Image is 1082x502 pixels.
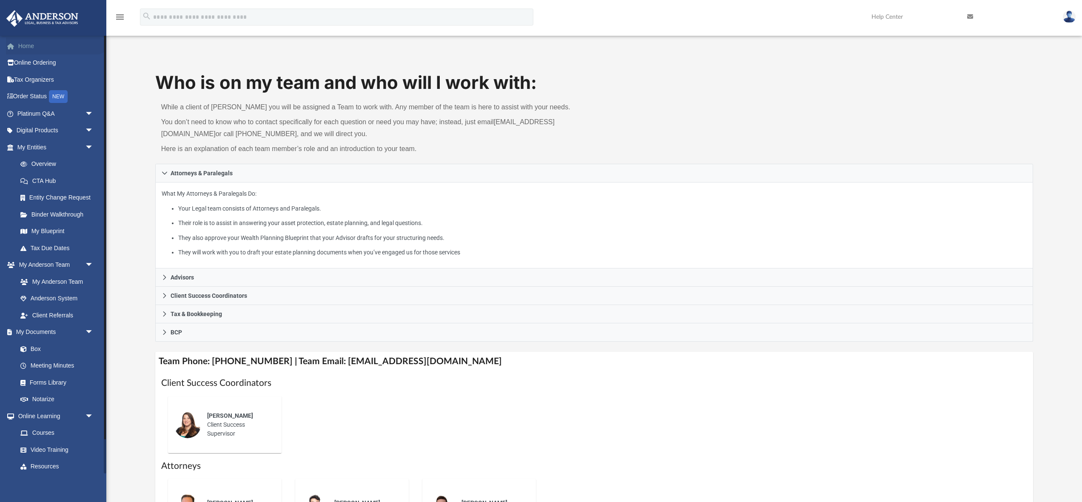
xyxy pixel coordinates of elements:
[12,357,102,374] a: Meeting Minutes
[115,16,125,22] a: menu
[12,458,102,475] a: Resources
[155,305,1034,323] a: Tax & Bookkeeping
[178,247,1027,258] li: They will work with you to draft your estate planning documents when you’ve engaged us for those ...
[12,273,98,290] a: My Anderson Team
[161,118,555,137] a: [EMAIL_ADDRESS][DOMAIN_NAME]
[12,441,98,458] a: Video Training
[6,408,102,425] a: Online Learningarrow_drop_down
[12,425,102,442] a: Courses
[6,257,102,274] a: My Anderson Teamarrow_drop_down
[207,412,253,419] span: [PERSON_NAME]
[12,240,106,257] a: Tax Due Dates
[155,352,1034,371] h4: Team Phone: [PHONE_NUMBER] | Team Email: [EMAIL_ADDRESS][DOMAIN_NAME]
[6,122,106,139] a: Digital Productsarrow_drop_down
[6,105,106,122] a: Platinum Q&Aarrow_drop_down
[85,105,102,123] span: arrow_drop_down
[6,88,106,106] a: Order StatusNEW
[171,274,194,280] span: Advisors
[161,377,1028,389] h1: Client Success Coordinators
[161,143,588,155] p: Here is an explanation of each team member’s role and an introduction to your team.
[162,188,1027,258] p: What My Attorneys & Paralegals Do:
[155,268,1034,287] a: Advisors
[171,293,247,299] span: Client Success Coordinators
[155,183,1034,269] div: Attorneys & Paralegals
[155,164,1034,183] a: Attorneys & Paralegals
[85,257,102,274] span: arrow_drop_down
[12,172,106,189] a: CTA Hub
[1063,11,1076,23] img: User Pic
[12,340,98,357] a: Box
[6,139,106,156] a: My Entitiesarrow_drop_down
[178,203,1027,214] li: Your Legal team consists of Attorneys and Paralegals.
[85,139,102,156] span: arrow_drop_down
[12,223,102,240] a: My Blueprint
[12,189,106,206] a: Entity Change Request
[12,391,102,408] a: Notarize
[85,122,102,140] span: arrow_drop_down
[12,374,98,391] a: Forms Library
[12,307,102,324] a: Client Referrals
[178,218,1027,228] li: Their role is to assist in answering your asset protection, estate planning, and legal questions.
[155,70,1034,95] h1: Who is on my team and who will I work with:
[85,408,102,425] span: arrow_drop_down
[201,405,276,444] div: Client Success Supervisor
[161,101,588,113] p: While a client of [PERSON_NAME] you will be assigned a Team to work with. Any member of the team ...
[155,323,1034,342] a: BCP
[171,329,182,335] span: BCP
[115,12,125,22] i: menu
[12,290,102,307] a: Anderson System
[6,54,106,71] a: Online Ordering
[178,233,1027,243] li: They also approve your Wealth Planning Blueprint that your Advisor drafts for your structuring ne...
[161,460,1028,472] h1: Attorneys
[4,10,81,27] img: Anderson Advisors Platinum Portal
[155,287,1034,305] a: Client Success Coordinators
[174,411,201,438] img: thumbnail
[12,206,106,223] a: Binder Walkthrough
[49,90,68,103] div: NEW
[171,170,233,176] span: Attorneys & Paralegals
[6,324,102,341] a: My Documentsarrow_drop_down
[142,11,151,21] i: search
[171,311,222,317] span: Tax & Bookkeeping
[6,71,106,88] a: Tax Organizers
[12,156,106,173] a: Overview
[85,324,102,341] span: arrow_drop_down
[6,37,106,54] a: Home
[161,116,588,140] p: You don’t need to know who to contact specifically for each question or need you may have; instea...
